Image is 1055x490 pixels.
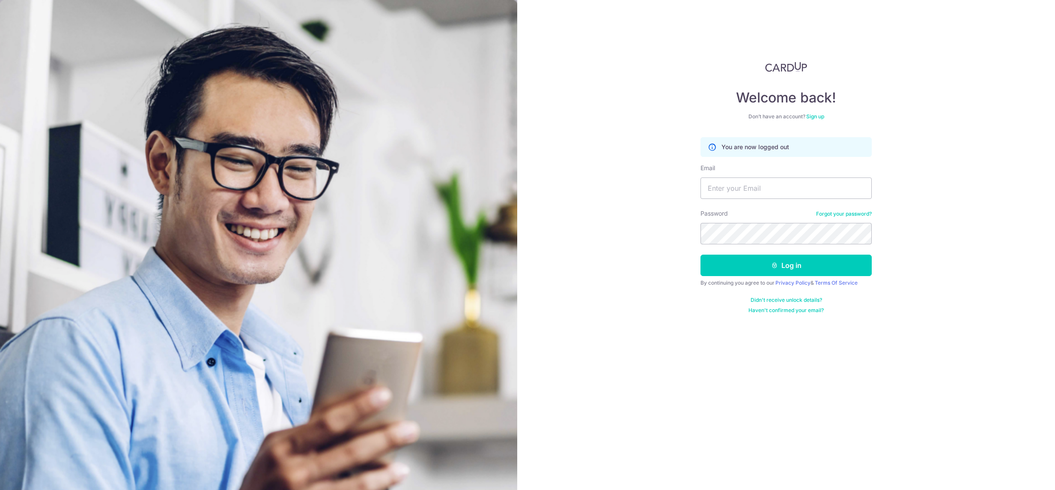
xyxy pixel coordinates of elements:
[700,209,728,218] label: Password
[806,113,824,120] a: Sign up
[700,177,872,199] input: Enter your Email
[700,280,872,286] div: By continuing you agree to our &
[816,210,872,217] a: Forgot your password?
[815,280,858,286] a: Terms Of Service
[765,62,807,72] img: CardUp Logo
[751,297,822,304] a: Didn't receive unlock details?
[721,143,789,151] p: You are now logged out
[700,164,715,172] label: Email
[700,255,872,276] button: Log in
[700,113,872,120] div: Don’t have an account?
[775,280,811,286] a: Privacy Policy
[700,89,872,106] h4: Welcome back!
[748,307,824,314] a: Haven't confirmed your email?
